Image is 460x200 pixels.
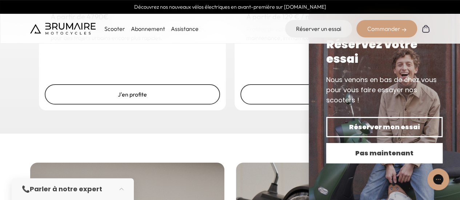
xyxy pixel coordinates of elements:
a: Abonnement [131,25,165,32]
a: J'en profite [240,84,416,105]
div: Commander [356,20,417,37]
img: right-arrow-2.png [402,28,406,32]
a: Réserver un essai [285,20,352,37]
a: Assistance [171,25,199,32]
p: Scooter [104,24,125,33]
a: J'en profite [45,84,220,105]
iframe: Gorgias live chat messenger [424,166,453,193]
img: Brumaire Motocycles [30,23,96,34]
img: Panier [421,24,430,33]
